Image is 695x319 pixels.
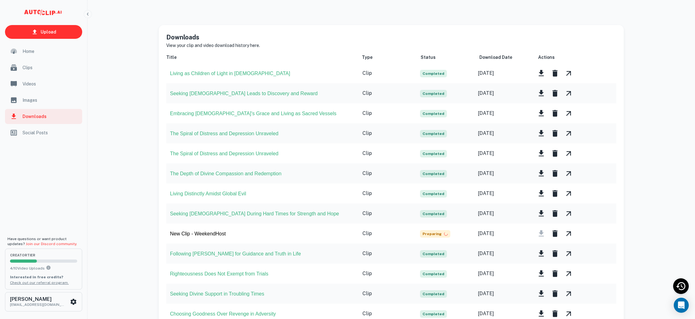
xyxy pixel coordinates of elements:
[170,91,317,96] button: Seeking [DEMOGRAPHIC_DATA] Leads to Discovery and Reward
[478,210,536,217] p: [DATE]
[22,48,78,55] span: Home
[362,90,420,97] p: clip
[478,250,536,257] p: [DATE]
[46,265,51,270] svg: You can upload 10 videos per month on the creator tier. Upgrade to upload more.
[420,290,447,298] span: completed
[362,170,420,177] p: clip
[41,28,56,35] p: Upload
[166,33,616,42] h5: Downloads
[674,298,689,313] div: Open Intercom Messenger
[166,54,362,61] h6: Title
[22,129,78,136] span: Social Posts
[362,210,420,217] p: clip
[5,25,82,39] a: Upload
[420,270,447,278] span: completed
[420,230,450,238] span: preparing
[170,231,226,237] button: New Clip - WeekendHost
[478,290,536,297] p: [DATE]
[26,242,77,246] a: Join our Discord community.
[478,190,536,197] p: [DATE]
[478,230,536,237] p: [DATE]
[5,249,82,289] button: creatorTier4/10Video UploadsYou can upload 10 videos per month on the creator tier. Upgrade to up...
[166,42,616,49] p: View your clip and video download history here.
[478,90,536,97] p: [DATE]
[478,150,536,157] p: [DATE]
[170,251,301,257] button: Following [PERSON_NAME] for Guidance and Truth in Life
[420,90,447,97] span: completed
[478,170,536,177] p: [DATE]
[478,310,536,317] p: [DATE]
[170,71,290,76] button: Living as Children of Light in [DEMOGRAPHIC_DATA]
[10,274,77,280] p: Interested in free credits?
[170,311,276,317] button: Choosing Goodness Over Revenge in Adversity
[5,292,82,311] button: [PERSON_NAME][EMAIL_ADDRESS][DOMAIN_NAME]
[420,310,447,318] span: completed
[5,60,82,75] a: Clips
[479,54,538,61] h6: Download Date
[10,297,66,302] h6: [PERSON_NAME]
[5,76,82,91] a: Videos
[362,270,420,277] p: clip
[420,190,447,198] span: completed
[362,310,420,317] p: clip
[5,125,82,140] a: Social Posts
[362,69,420,77] p: clip
[170,151,278,157] button: The Spiral of Distress and Depression Unraveled
[362,250,420,257] p: clip
[362,230,420,237] p: clip
[170,211,339,217] button: Seeking [DEMOGRAPHIC_DATA] During Hard Times for Strength and Hope
[22,64,78,71] span: Clips
[362,110,420,117] p: clip
[420,150,447,157] span: completed
[10,280,69,285] a: Check out our referral program.
[10,302,66,307] p: [EMAIL_ADDRESS][DOMAIN_NAME]
[10,254,77,257] span: creator Tier
[362,190,420,197] p: clip
[478,69,536,77] p: [DATE]
[170,171,282,177] button: The Depth of Divine Compassion and Redemption
[5,44,82,59] a: Home
[421,54,479,61] h6: Status
[478,130,536,137] p: [DATE]
[362,130,420,137] p: clip
[362,54,421,61] h6: Type
[420,70,447,77] span: completed
[22,97,78,104] span: Images
[22,80,78,87] span: Videos
[5,109,82,124] a: Downloads
[22,113,78,120] span: Downloads
[673,278,689,294] div: Recent Activity
[420,170,447,178] span: completed
[170,131,278,136] button: The Spiral of Distress and Depression Unraveled
[420,210,447,218] span: completed
[362,290,420,297] p: clip
[420,130,447,137] span: completed
[362,150,420,157] p: clip
[7,237,77,246] span: Have questions or want product updates?
[10,265,77,271] p: 4 / 10 Video Uploads
[170,191,246,197] button: Living Distinctly Amidst Global Evil
[170,291,264,297] button: Seeking Divine Support in Troubling Times
[538,54,616,61] h6: Actions
[170,111,336,116] button: Embracing [DEMOGRAPHIC_DATA]'s Grace and Living as Sacred Vessels
[420,110,447,117] span: completed
[170,271,268,277] button: Righteousness Does Not Exempt from Trials
[478,110,536,117] p: [DATE]
[478,270,536,277] p: [DATE]
[5,93,82,108] a: Images
[420,250,447,258] span: completed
